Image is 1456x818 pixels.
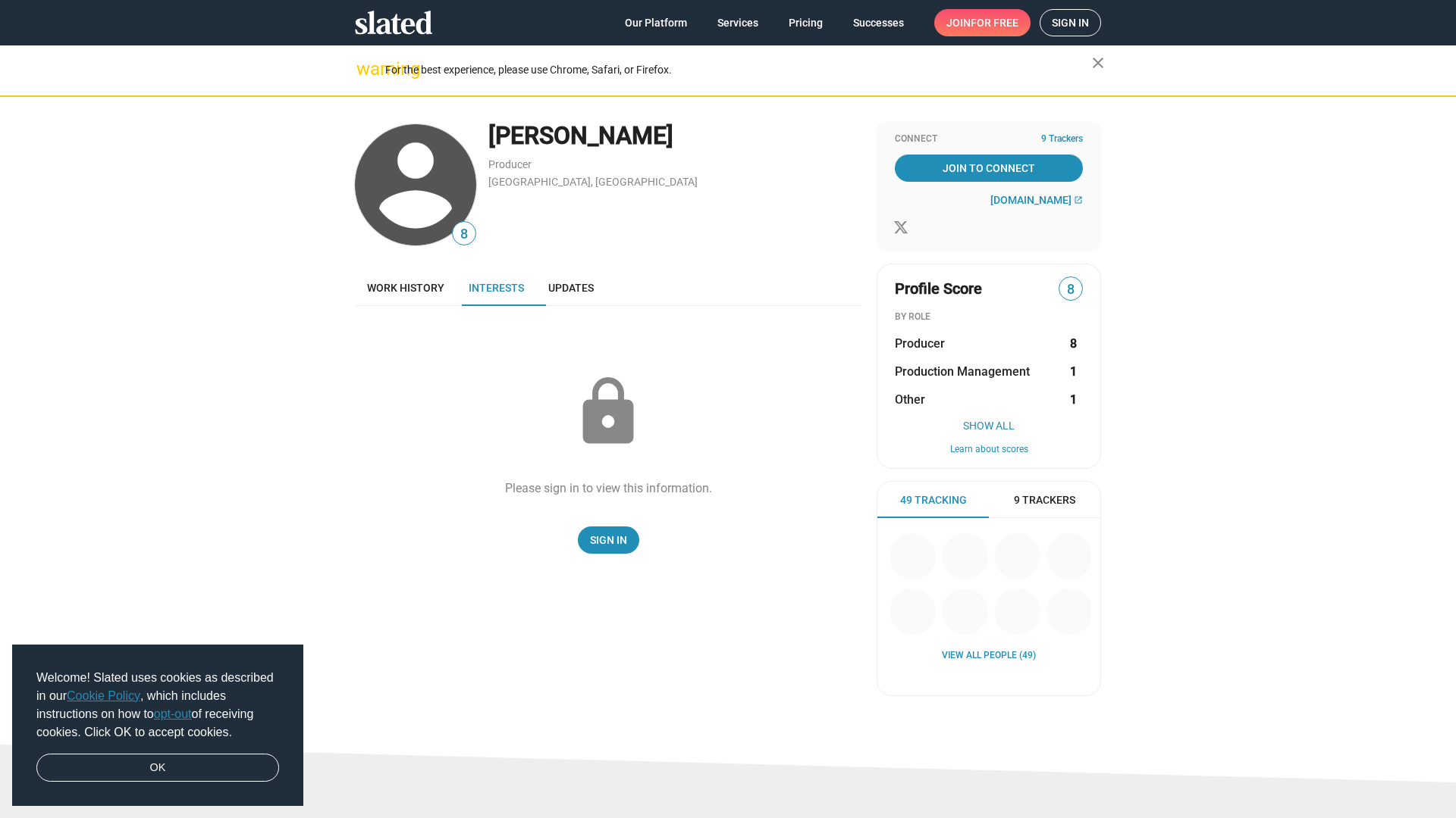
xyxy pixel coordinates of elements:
[356,60,375,78] mat-icon: warning
[990,194,1072,206] span: [DOMAIN_NAME]
[853,9,904,36] span: Successes
[895,155,1083,182] a: Join To Connect
[36,754,279,782] a: dismiss cookie message
[895,133,1083,145] div: Connect
[578,526,639,554] a: Sign In
[67,689,140,702] a: Cookie Policy
[777,9,835,36] a: Pricing
[1070,392,1077,407] strong: 1
[12,645,303,807] div: cookieconsent
[895,364,1030,379] span: Production Management
[625,9,687,36] span: Our Platform
[1052,10,1089,36] span: Sign in
[946,9,1018,36] span: Join
[488,120,861,152] div: [PERSON_NAME]
[895,279,982,299] span: Profile Score
[990,194,1083,206] a: [DOMAIN_NAME]
[1040,9,1101,36] a: Sign in
[895,444,1083,456] button: Learn about scores
[705,9,770,36] a: Services
[934,9,1031,36] a: Joinfor free
[488,176,698,188] a: [GEOGRAPHIC_DATA], [GEOGRAPHIC_DATA]
[900,493,967,507] span: 49 Tracking
[355,270,457,306] a: Work history
[971,9,1018,36] span: for free
[505,480,712,496] div: Please sign in to view this information.
[895,336,945,351] span: Producer
[570,374,646,450] mat-icon: lock
[453,224,475,245] span: 8
[154,707,192,720] a: opt-out
[1041,133,1083,145] span: 9 Trackers
[717,9,758,36] span: Services
[36,669,279,742] span: Welcome! Slated uses cookies as described in our , which includes instructions on how to of recei...
[1059,279,1082,300] span: 8
[1070,364,1077,379] strong: 1
[895,392,925,407] span: Other
[895,420,1083,432] button: Show All
[385,60,1092,80] div: For the best experience, please use Chrome, Safari, or Firefox.
[942,650,1036,662] a: View all People (49)
[548,282,594,294] span: Updates
[1089,54,1107,72] mat-icon: close
[613,9,699,36] a: Our Platform
[1070,336,1077,351] strong: 8
[898,155,1080,182] span: Join To Connect
[469,282,524,294] span: Interests
[789,9,823,36] span: Pricing
[1014,493,1075,507] span: 9 Trackers
[1074,195,1083,204] mat-icon: open_in_new
[590,526,627,554] span: Sign In
[367,282,444,294] span: Work history
[457,270,536,306] a: Interests
[536,270,606,306] a: Updates
[488,158,532,170] a: Producer
[895,311,1083,323] div: BY ROLE
[841,9,916,36] a: Successes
